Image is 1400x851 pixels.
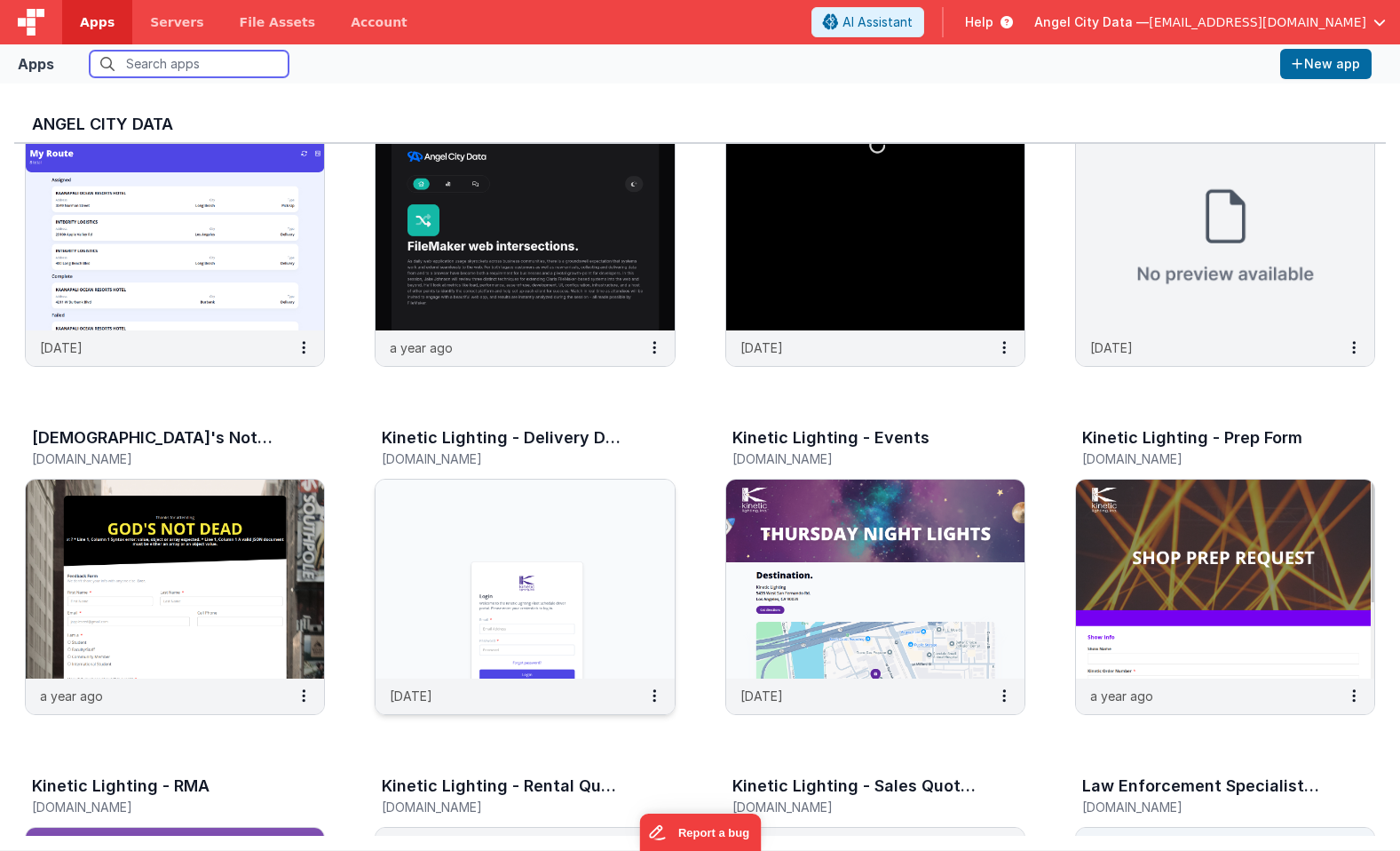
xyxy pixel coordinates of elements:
p: a year ago [390,338,453,357]
p: a year ago [1090,687,1153,705]
span: Angel City Data — [1034,13,1149,31]
input: Search apps [90,51,289,77]
span: Apps [80,13,115,31]
h3: Angel City Data [32,115,1368,133]
button: New app [1280,49,1372,79]
h5: [DOMAIN_NAME] [382,800,630,814]
h5: [DOMAIN_NAME] [1082,452,1331,465]
span: Help [965,13,993,31]
span: File Assets [240,13,316,31]
iframe: Marker.io feedback button [639,814,761,851]
h3: Law Enforcement Specialists - Agency Portal [1082,777,1325,795]
h5: [DOMAIN_NAME] [382,452,630,465]
h5: [DOMAIN_NAME] [32,452,281,465]
p: [DATE] [740,687,783,705]
h5: [DOMAIN_NAME] [732,800,981,814]
button: AI Assistant [811,7,924,37]
h5: [DOMAIN_NAME] [732,452,981,465]
div: Apps [18,53,54,75]
p: [DATE] [1090,338,1133,357]
p: [DATE] [740,338,783,357]
h5: [DOMAIN_NAME] [32,800,281,814]
h3: Kinetic Lighting - Prep Form [1082,429,1302,447]
p: a year ago [40,687,103,705]
span: AI Assistant [842,13,913,31]
span: [EMAIL_ADDRESS][DOMAIN_NAME] [1149,13,1366,31]
h3: [DEMOGRAPHIC_DATA]'s Not Dead Events - Participants Forms & Surveys [32,429,275,447]
h3: Kinetic Lighting - Sales Quote Request [732,777,976,795]
h3: Kinetic Lighting - Rental Quote [382,777,625,795]
span: Servers [150,13,203,31]
button: Angel City Data — [EMAIL_ADDRESS][DOMAIN_NAME] [1034,13,1386,31]
h3: Kinetic Lighting - Delivery Driver Portal [382,429,625,447]
p: [DATE] [390,687,432,705]
h3: Kinetic Lighting - RMA [32,777,210,795]
p: [DATE] [40,338,83,357]
h3: Kinetic Lighting - Events [732,429,929,447]
h5: [DOMAIN_NAME] [1082,800,1331,814]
